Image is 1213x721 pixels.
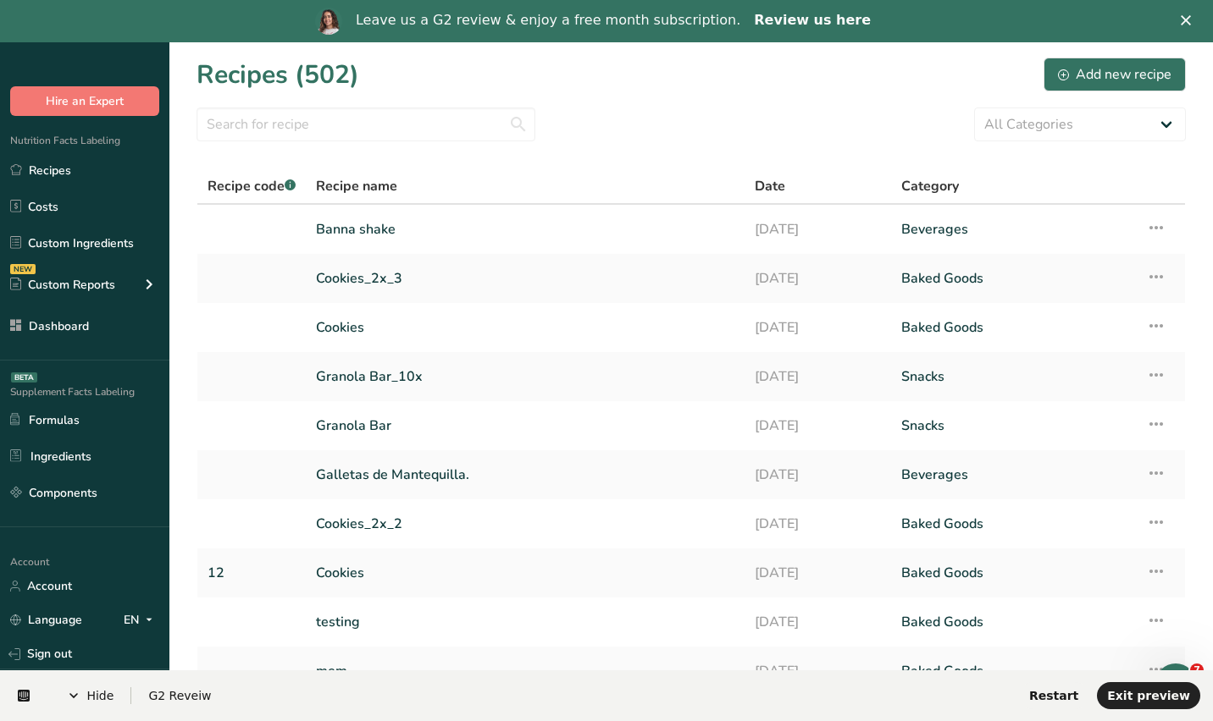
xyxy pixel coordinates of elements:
[197,107,535,141] input: Search for recipe
[901,653,1125,689] a: Baked Goods
[755,212,881,247] a: [DATE]
[1019,12,1088,39] button: Restart
[316,457,734,493] a: Galletas de Mantequilla.
[901,359,1125,394] a: Snacks
[316,359,734,394] a: Granola Bar_10x
[755,604,881,640] a: [DATE]
[901,176,959,196] span: Category
[316,604,734,640] a: testing
[901,457,1125,493] a: Beverages
[901,604,1125,640] a: Baked Goods
[755,653,881,689] a: [DATE]
[755,310,881,345] a: [DATE]
[1181,15,1198,25] div: Close
[1155,663,1196,704] iframe: Intercom live chat
[755,261,881,296] a: [DATE]
[901,310,1125,345] a: Baked Goods
[10,264,36,274] div: NEW
[124,610,159,630] div: EN
[901,261,1125,296] a: Baked Goods
[755,555,881,591] a: [DATE]
[356,12,740,29] div: Leave us a G2 review & enjoy a free month subscription.
[316,506,734,542] a: Cookies_2x_2
[208,555,296,591] a: 12
[1029,19,1078,32] span: Restart
[316,653,734,689] a: mem
[316,261,734,296] a: Cookies_2x_3
[10,276,115,294] div: Custom Reports
[148,17,211,34] div: G2 Reveiw
[10,86,159,116] button: Hire an Expert
[11,372,37,383] div: BETA
[901,506,1125,542] a: Baked Goods
[901,408,1125,443] a: Snacks
[901,555,1125,591] a: Baked Goods
[67,17,131,34] span: Hide
[755,457,881,493] a: [DATE]
[754,12,871,30] a: Review us here
[197,56,359,94] h1: Recipes (502)
[1190,663,1204,677] span: 7
[315,8,342,35] img: Profile image for Reem
[1058,64,1171,85] div: Add new recipe
[316,555,734,591] a: Cookies
[901,212,1125,247] a: Beverages
[755,408,881,443] a: [DATE]
[755,359,881,394] a: [DATE]
[755,176,785,196] span: Date
[1097,12,1200,39] button: Exit preview
[316,176,397,196] span: Recipe name
[316,212,734,247] a: Banna shake
[1107,19,1190,32] span: Exit preview
[755,506,881,542] a: [DATE]
[316,408,734,443] a: Granola Bar
[208,177,296,195] span: Recipe code
[1044,58,1186,91] button: Add new recipe
[316,310,734,345] a: Cookies
[10,605,82,635] a: Language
